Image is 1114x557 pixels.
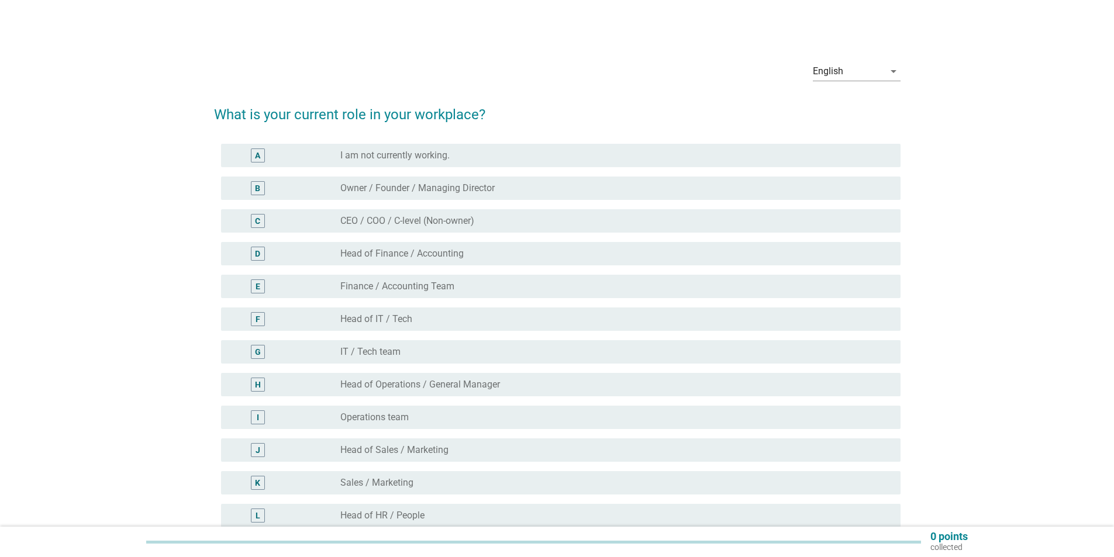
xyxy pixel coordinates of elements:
[340,510,425,521] label: Head of HR / People
[214,92,901,125] h2: What is your current role in your workplace?
[340,215,474,227] label: CEO / COO / C-level (Non-owner)
[813,66,843,77] div: English
[887,64,901,78] i: arrow_drop_down
[255,182,260,195] div: B
[256,313,260,326] div: F
[255,150,260,162] div: A
[255,346,261,358] div: G
[340,182,495,194] label: Owner / Founder / Managing Director
[340,248,464,260] label: Head of Finance / Accounting
[340,411,409,423] label: Operations team
[340,281,454,292] label: Finance / Accounting Team
[255,477,260,489] div: K
[340,477,413,489] label: Sales / Marketing
[340,150,450,161] label: I am not currently working.
[255,379,261,391] div: H
[340,379,500,390] label: Head of Operations / General Manager
[340,346,401,358] label: IT / Tech team
[930,542,968,552] p: collected
[340,444,449,456] label: Head of Sales / Marketing
[255,215,260,227] div: C
[257,411,259,424] div: I
[256,510,260,522] div: L
[256,444,260,456] div: J
[256,281,260,293] div: E
[930,531,968,542] p: 0 points
[340,313,412,325] label: Head of IT / Tech
[255,248,260,260] div: D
